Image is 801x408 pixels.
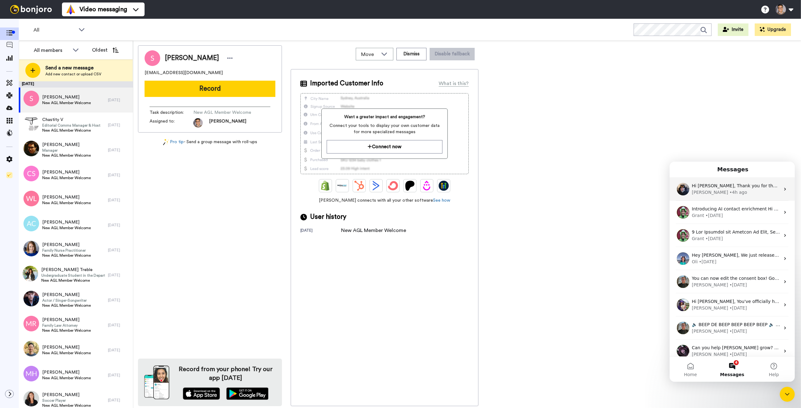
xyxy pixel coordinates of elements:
[108,298,130,303] div: [DATE]
[755,23,791,36] button: Upgrade
[327,123,442,135] span: Connect your tools to display your own customer data for more specialized messages
[327,114,442,120] span: Want a greater impact and engagement?
[23,216,39,231] img: ac.png
[23,266,38,281] img: 43eda6f9-6f09-4cda-b836-ffec494987a6.jpg
[42,350,91,355] span: New AGL Member Welcome
[718,23,748,36] button: Invite
[7,183,20,196] img: Profile image for Matt
[310,212,346,222] span: User history
[388,181,398,191] img: ConvertKit
[341,227,406,234] div: New AGL Member Welcome
[327,140,442,154] a: Connect now
[42,100,91,105] span: New AGL Member Welcome
[23,291,39,306] img: 8689a7df-19e1-40fe-95e4-e4c617b6eb68.jpg
[42,242,91,248] span: [PERSON_NAME]
[433,198,450,203] a: See how
[145,81,275,97] button: Record
[780,387,795,402] iframe: Intercom live chat
[42,153,91,158] span: New AGL Member Welcome
[108,123,130,128] div: [DATE]
[22,137,377,142] span: Hi [PERSON_NAME], You've officially had a whole year with [PERSON_NAME]! That's incredible! Here'...
[176,365,276,382] h4: Record from your phone! Try our app [DATE]
[42,148,91,153] span: Manager
[42,219,91,225] span: [PERSON_NAME]
[422,181,432,191] img: Drip
[22,22,348,27] span: Hi [PERSON_NAME], Thank you for the feedback. We are aware of an issue with the info not being co...
[361,51,378,58] span: Move
[87,44,123,56] button: Oldest
[145,70,223,76] span: [EMAIL_ADDRESS][DOMAIN_NAME]
[165,53,219,63] span: [PERSON_NAME]
[60,28,78,34] div: • 4h ago
[42,344,91,350] span: [PERSON_NAME]
[42,200,91,205] span: New AGL Member Welcome
[42,403,91,408] span: New AGL Member Welcome
[108,98,130,103] div: [DATE]
[138,139,282,145] div: - Send a group message with roll-ups
[8,5,54,14] img: bj-logo-header-white.svg
[42,298,91,303] span: Actor / Singer-Songwriter
[42,392,91,398] span: [PERSON_NAME]
[310,79,383,88] span: Imported Customer Info
[300,228,341,234] div: [DATE]
[23,116,39,131] img: a82cfa12-4940-4d1a-8aeb-b5ce33931610.jpg
[337,181,347,191] img: Ontraport
[371,181,381,191] img: ActiveCampaign
[42,248,91,253] span: Family Nurse Practitioner
[60,120,77,127] div: • [DATE]
[23,341,39,356] img: 01246a1c-3823-45a3-9860-ae6125cd7406.jpg
[108,373,130,378] div: [DATE]
[14,211,27,215] span: Home
[22,160,552,165] span: 🔈 BEEP DE BEEP BEEP BEEP BEEP 🔈 Before you dive in I just wanted to let you know that we have mad...
[144,365,169,399] img: download
[163,139,184,145] a: Pro tip
[7,44,20,57] img: Profile image for Grant
[42,323,91,328] span: Family Law Attorney
[29,97,47,103] div: • [DATE]
[108,348,130,353] div: [DATE]
[36,51,54,57] div: • [DATE]
[60,189,77,196] div: • [DATE]
[163,139,169,145] img: magic-wand.svg
[354,181,364,191] img: Hubspot
[226,387,268,400] img: playstore
[42,128,100,133] span: New AGL Member Welcome
[41,273,105,278] span: Undergraduate Student in the Department of Mechanical and Industrial Engineering
[60,143,77,150] div: • [DATE]
[439,181,449,191] img: GoHighLevel
[670,162,795,382] iframe: Intercom live chat
[7,68,20,80] img: Profile image for Grant
[42,169,91,175] span: [PERSON_NAME]
[300,197,469,204] span: [PERSON_NAME] connects with all your other software
[42,94,91,100] span: [PERSON_NAME]
[36,74,54,80] div: • [DATE]
[145,50,160,66] img: Image of Sylvia
[42,253,91,258] span: New AGL Member Welcome
[42,142,91,148] span: [PERSON_NAME]
[150,118,193,128] span: Assigned to:
[7,114,20,126] img: Profile image for James
[42,398,91,403] span: Soccer Player
[42,123,100,128] span: Editorial Comms Manager & Host
[22,74,35,80] div: Grant
[23,241,39,256] img: a174dbf8-fde1-4bad-a82a-81b29f939e1a.jpg
[22,120,59,127] div: [PERSON_NAME]
[60,166,77,173] div: • [DATE]
[79,5,127,14] span: Video messaging
[108,198,130,203] div: [DATE]
[41,278,105,283] span: New AGL Member Welcome
[108,323,130,328] div: [DATE]
[23,91,39,106] img: s.png
[84,195,125,220] button: Help
[7,91,20,103] img: Profile image for Oli
[23,316,39,331] img: mr.png
[66,4,76,14] img: vm-color.svg
[108,273,130,278] div: [DATE]
[23,191,39,206] img: wl.png
[22,189,59,196] div: [PERSON_NAME]
[22,166,59,173] div: [PERSON_NAME]
[42,317,91,323] span: [PERSON_NAME]
[183,387,220,400] img: appstore
[23,141,39,156] img: c85e1abd-e785-4161-b513-4cbf0e8af360.jpg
